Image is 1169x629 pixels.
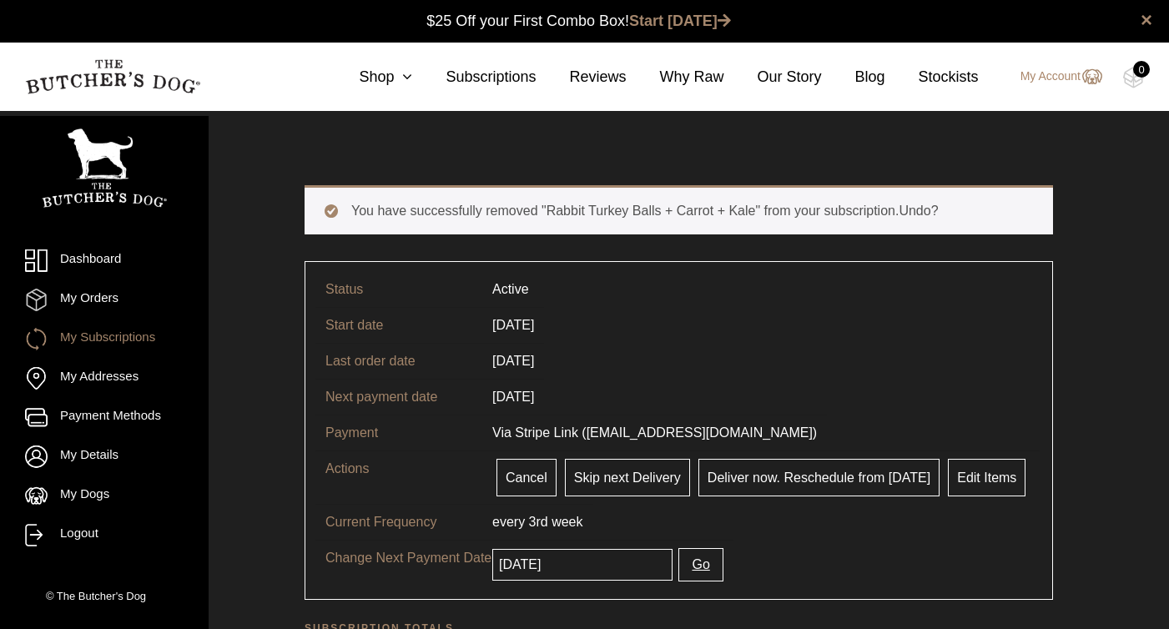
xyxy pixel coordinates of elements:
a: Start [DATE] [629,13,731,29]
a: close [1141,10,1152,30]
td: Status [315,272,482,307]
span: every 3rd [492,515,548,529]
td: [DATE] [482,379,544,415]
a: Shop [325,66,412,88]
td: [DATE] [482,307,544,343]
a: Subscriptions [412,66,536,88]
p: Current Frequency [325,512,492,532]
a: Undo? [899,204,938,218]
a: Our Story [724,66,822,88]
a: Cancel [496,459,557,496]
td: Next payment date [315,379,482,415]
button: Go [678,548,723,581]
div: 0 [1133,61,1150,78]
a: Stockists [885,66,979,88]
td: Last order date [315,343,482,379]
span: week [552,515,582,529]
span: Via Stripe Link ([EMAIL_ADDRESS][DOMAIN_NAME]) [492,425,817,440]
a: My Account [1004,67,1102,87]
td: Payment [315,415,482,450]
a: Deliver now. Reschedule from [DATE] [698,459,940,496]
a: My Addresses [25,367,184,390]
a: My Orders [25,289,184,311]
a: Edit Items [948,459,1025,496]
a: My Details [25,445,184,468]
div: You have successfully removed "Rabbit Turkey Balls + Carrot + Kale" from your subscription. [305,185,1053,234]
a: My Dogs [25,485,184,507]
img: TBD_Portrait_Logo_White.png [42,128,167,208]
a: Reviews [536,66,626,88]
a: Dashboard [25,249,184,272]
a: My Subscriptions [25,328,184,350]
td: Active [482,272,539,307]
a: Blog [822,66,885,88]
td: Actions [315,450,482,504]
p: Change Next Payment Date [325,548,492,568]
a: Why Raw [627,66,724,88]
td: Start date [315,307,482,343]
img: TBD_Cart-Empty.png [1123,67,1144,88]
a: Logout [25,524,184,546]
a: Skip next Delivery [565,459,690,496]
a: Payment Methods [25,406,184,429]
td: [DATE] [482,343,544,379]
